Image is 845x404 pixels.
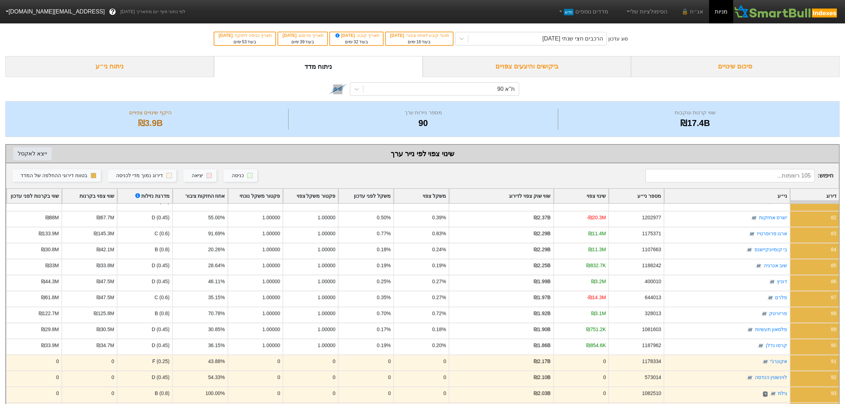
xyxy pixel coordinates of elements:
[831,246,836,253] div: 84
[56,390,59,397] div: 0
[111,374,114,381] div: 0
[603,390,606,397] div: 0
[777,279,787,285] a: דוניץ
[831,358,836,365] div: 91
[94,230,114,238] div: ₪145.3M
[642,390,661,397] div: 1082510
[555,5,611,19] a: מדדים נוספיםחדש
[218,32,272,39] div: תאריך כניסה לתוקף :
[831,326,836,333] div: 89
[97,294,114,301] div: ₪47.5M
[534,246,550,253] div: ₪2.29B
[339,189,393,203] div: Toggle SortBy
[755,375,788,381] a: לוינשטין הנדסה
[443,390,446,397] div: 0
[755,263,762,270] img: tase link
[388,374,391,381] div: 0
[622,5,670,19] a: הסימולציות שלי
[560,109,830,117] div: שווי קרנות עוקבות
[117,355,172,371] div: F (0.25)
[262,278,280,285] div: 1.00000
[390,33,405,38] span: [DATE]
[228,189,283,203] div: Toggle SortBy
[262,246,280,253] div: 1.00000
[94,310,114,317] div: ₪125.8M
[117,307,172,323] div: B (0.8)
[262,326,280,333] div: 1.00000
[111,358,114,365] div: 0
[15,109,286,117] div: היקף שינויים צפויים
[388,358,391,365] div: 0
[770,391,777,398] img: tase link
[591,278,606,285] div: ₪3.2M
[97,246,114,253] div: ₪42.1M
[767,295,774,302] img: tase link
[534,390,550,397] div: ₪2.03B
[262,262,280,269] div: 1.00000
[39,310,59,317] div: ₪122.7M
[262,230,280,238] div: 1.00000
[208,374,225,381] div: 54.33%
[208,262,225,269] div: 28.64%
[45,262,59,269] div: ₪33M
[278,374,280,381] div: 0
[645,310,661,317] div: 328013
[591,310,606,317] div: ₪3.1M
[183,169,216,182] button: יציאה
[120,8,185,15] span: לפי נתוני סוף יום מתאריך [DATE]
[747,327,754,334] img: tase link
[13,148,832,159] div: שינוי צפוי לפי נייר ערך
[770,359,788,365] a: אקונרג'י
[564,9,574,15] span: חדש
[755,327,788,333] a: פלסאון תעשיות
[748,231,756,238] img: tase link
[208,358,225,365] div: 43.88%
[208,230,225,238] div: 91.69%
[232,172,244,180] div: כניסה
[208,294,225,301] div: 35.15%
[416,39,421,44] span: 16
[318,278,335,285] div: 1.00000
[111,7,115,17] span: ?
[534,214,550,222] div: ₪2.37B
[432,326,446,333] div: 0.18%
[432,230,446,238] div: 0.83%
[45,214,59,222] div: ₪88M
[769,311,787,317] a: פריורטק
[318,214,335,222] div: 1.00000
[645,374,661,381] div: 573014
[560,117,830,130] div: ₪17.4B
[751,215,758,222] img: tase link
[534,342,550,349] div: ₪1.86B
[5,56,214,77] div: ניתוח ני״ע
[377,326,391,333] div: 0.17%
[56,358,59,365] div: 0
[642,246,661,253] div: 1107663
[318,310,335,317] div: 1.00000
[377,262,391,269] div: 0.19%
[831,214,836,222] div: 82
[300,39,304,44] span: 39
[117,339,172,355] div: D (0.45)
[262,294,280,301] div: 1.00000
[664,189,790,203] div: Toggle SortBy
[588,246,606,253] div: ₪11.3M
[497,85,515,93] div: ת''א 90
[282,39,324,45] div: בעוד ימים
[389,39,449,45] div: בעוד ימים
[218,39,272,45] div: בעוד ימים
[21,172,87,180] div: בטווח דירוגי ההחלפה של המדד
[117,243,172,259] div: B (0.8)
[205,390,225,397] div: 100.00%
[134,192,170,200] div: מדרגת נזילות
[775,295,787,301] a: פלרם
[646,169,814,182] input: 105 רשומות...
[62,189,117,203] div: Toggle SortBy
[117,227,172,243] div: C (0.6)
[542,34,603,43] div: הרכבים חצי שנתי [DATE]
[208,342,225,349] div: 36.15%
[432,294,446,301] div: 0.27%
[759,215,788,221] a: ישרס אחזקות
[432,262,446,269] div: 0.19%
[831,278,836,285] div: 86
